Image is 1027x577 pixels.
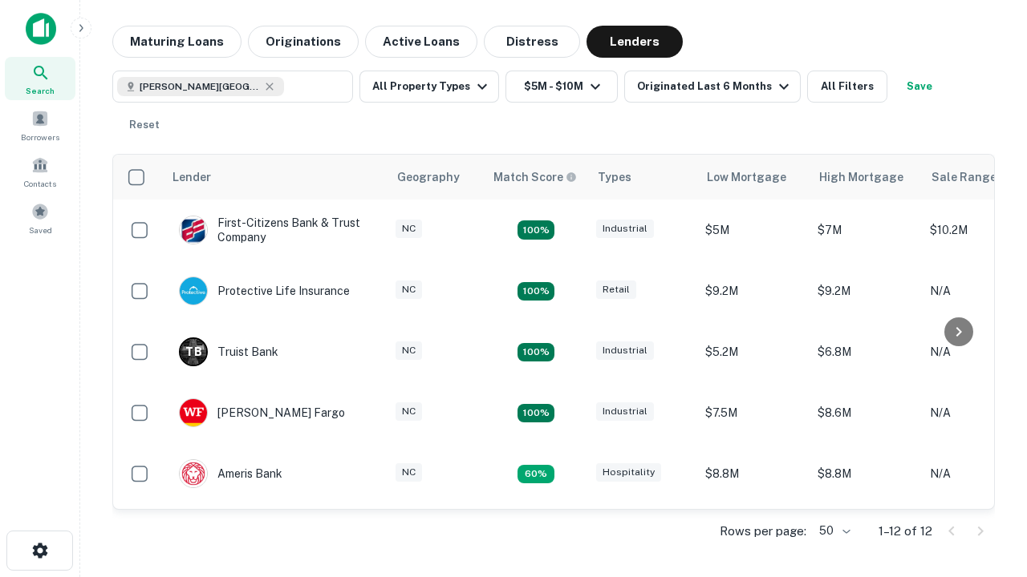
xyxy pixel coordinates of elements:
[29,224,52,236] span: Saved
[396,220,422,238] div: NC
[180,460,207,487] img: picture
[697,382,810,443] td: $7.5M
[173,167,211,187] div: Lender
[932,167,997,187] div: Sale Range
[484,155,588,200] th: Capitalize uses an advanced AI algorithm to match your search with the best lender. The match sco...
[5,57,75,100] a: Search
[185,344,201,361] p: T B
[810,155,922,200] th: High Mortgage
[518,343,554,362] div: Matching Properties: 3, hasApolloMatch: undefined
[810,200,922,260] td: $7M
[180,216,207,244] img: picture
[707,167,786,187] div: Low Mortgage
[493,168,574,186] h6: Match Score
[112,26,242,58] button: Maturing Loans
[248,26,359,58] button: Originations
[179,459,282,488] div: Ameris Bank
[140,79,260,94] span: [PERSON_NAME][GEOGRAPHIC_DATA], [GEOGRAPHIC_DATA]
[596,402,654,421] div: Industrial
[179,398,345,427] div: [PERSON_NAME] Fargo
[697,260,810,321] td: $9.2M
[596,280,636,299] div: Retail
[697,321,810,382] td: $5.2M
[396,402,422,421] div: NC
[397,167,460,187] div: Geography
[179,216,371,244] div: First-citizens Bank & Trust Company
[180,277,207,305] img: picture
[518,465,554,484] div: Matching Properties: 1, hasApolloMatch: undefined
[810,382,922,443] td: $8.6M
[697,200,810,260] td: $5M
[813,519,853,543] div: 50
[163,155,388,200] th: Lender
[388,155,484,200] th: Geography
[396,280,422,299] div: NC
[810,260,922,321] td: $9.2M
[26,13,56,45] img: capitalize-icon.png
[637,77,794,96] div: Originated Last 6 Months
[807,71,887,103] button: All Filters
[493,168,577,186] div: Capitalize uses an advanced AI algorithm to match your search with the best lender. The match sco...
[180,399,207,426] img: picture
[179,337,278,366] div: Truist Bank
[484,26,580,58] button: Distress
[596,341,654,360] div: Industrial
[365,26,477,58] button: Active Loans
[26,84,55,97] span: Search
[720,522,806,541] p: Rows per page:
[598,167,631,187] div: Types
[518,282,554,301] div: Matching Properties: 2, hasApolloMatch: undefined
[810,443,922,504] td: $8.8M
[119,109,170,141] button: Reset
[697,504,810,565] td: $9.2M
[396,341,422,360] div: NC
[819,167,903,187] div: High Mortgage
[810,504,922,565] td: $9.2M
[518,220,554,240] div: Matching Properties: 2, hasApolloMatch: undefined
[359,71,499,103] button: All Property Types
[587,26,683,58] button: Lenders
[5,103,75,147] a: Borrowers
[179,276,350,305] div: Protective Life Insurance
[24,177,56,190] span: Contacts
[596,463,661,482] div: Hospitality
[596,220,654,238] div: Industrial
[5,196,75,240] a: Saved
[894,71,945,103] button: Save your search to get updates of matches that match your search criteria.
[879,522,932,541] p: 1–12 of 12
[624,71,801,103] button: Originated Last 6 Months
[947,449,1027,526] iframe: Chat Widget
[518,404,554,423] div: Matching Properties: 2, hasApolloMatch: undefined
[697,443,810,504] td: $8.8M
[21,131,59,143] span: Borrowers
[505,71,618,103] button: $5M - $10M
[588,155,697,200] th: Types
[697,155,810,200] th: Low Mortgage
[810,321,922,382] td: $6.8M
[396,463,422,482] div: NC
[5,150,75,193] a: Contacts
